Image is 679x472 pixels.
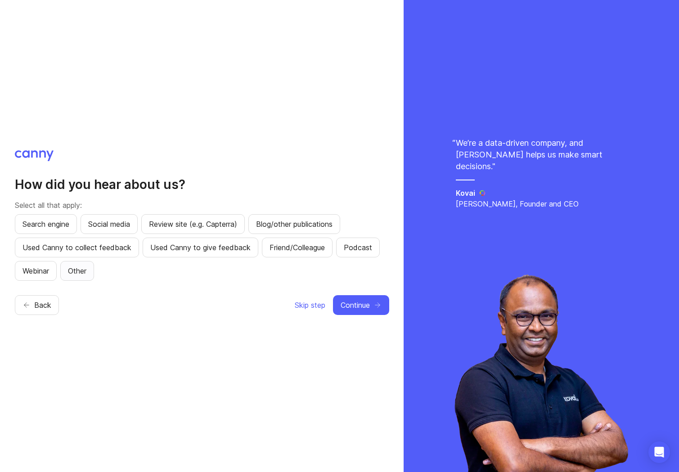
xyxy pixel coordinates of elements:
h5: Kovai [456,188,475,198]
img: Kovai logo [479,189,486,197]
button: Continue [333,295,389,315]
p: We’re a data-driven company, and [PERSON_NAME] helps us make smart decisions. " [456,137,627,172]
button: Blog/other publications [248,214,340,234]
span: Blog/other publications [256,219,333,229]
button: Other [60,261,94,281]
span: Review site (e.g. Capterra) [149,219,237,229]
div: Open Intercom Messenger [648,441,670,463]
span: Used Canny to give feedback [150,242,251,253]
button: Review site (e.g. Capterra) [141,214,245,234]
button: Social media [81,214,138,234]
span: Other [68,265,86,276]
button: Used Canny to collect feedback [15,238,139,257]
img: saravana-fdffc8c2a6fa09d1791ca03b1e989ae1.webp [454,274,628,472]
button: Webinar [15,261,57,281]
span: Webinar [22,265,49,276]
button: Used Canny to give feedback [143,238,258,257]
p: [PERSON_NAME], Founder and CEO [456,198,627,209]
span: Skip step [295,300,325,310]
p: Select all that apply: [15,200,389,211]
button: Podcast [336,238,380,257]
button: Search engine [15,214,77,234]
span: Back [34,300,51,310]
span: Used Canny to collect feedback [22,242,131,253]
button: Friend/Colleague [262,238,333,257]
img: Canny logo [15,150,54,161]
span: Search engine [22,219,69,229]
button: Back [15,295,59,315]
span: Continue [341,300,370,310]
button: Skip step [294,295,326,315]
span: Social media [88,219,130,229]
span: Friend/Colleague [270,242,325,253]
h2: How did you hear about us? [15,176,389,193]
span: Podcast [344,242,372,253]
